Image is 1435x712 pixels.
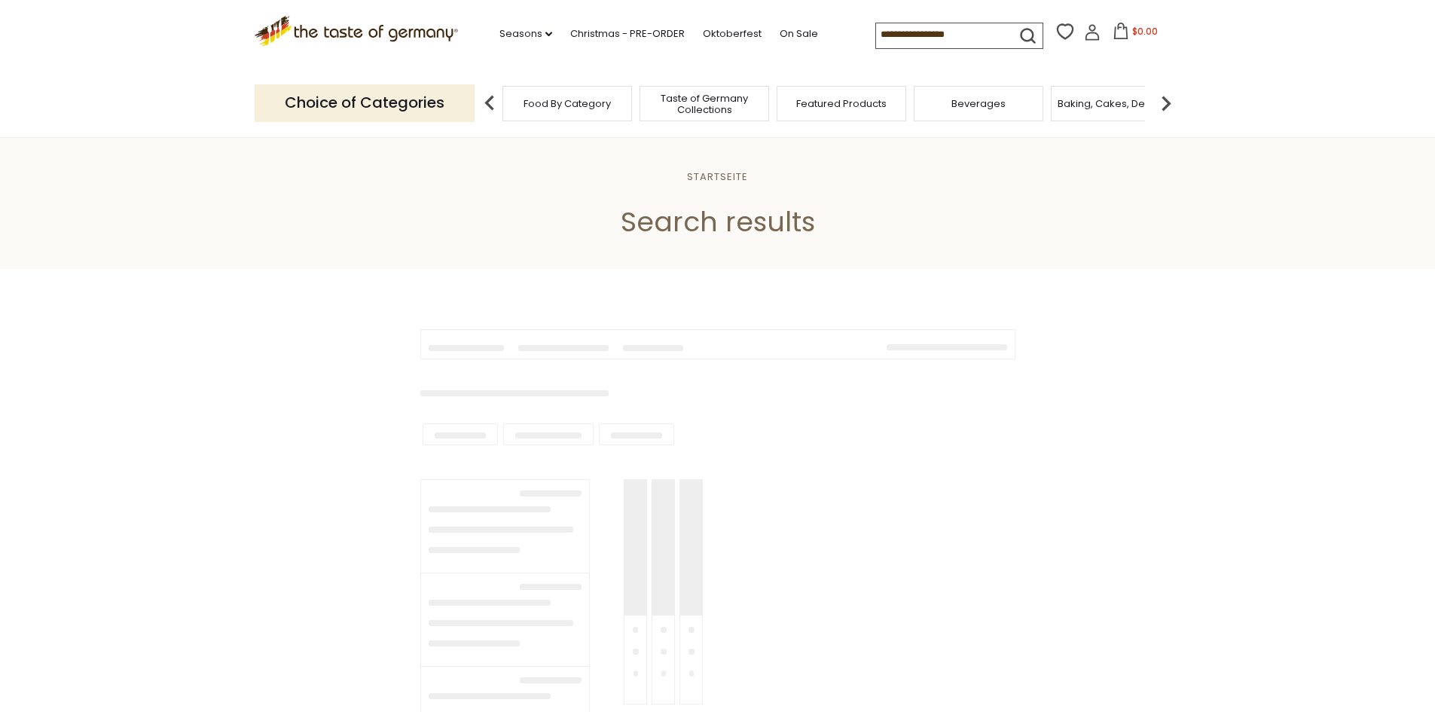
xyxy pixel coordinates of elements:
[687,170,748,184] a: Startseite
[1104,23,1168,45] button: $0.00
[1132,25,1158,38] span: $0.00
[780,26,818,42] a: On Sale
[951,98,1006,109] a: Beverages
[644,93,765,115] a: Taste of Germany Collections
[524,98,611,109] a: Food By Category
[570,26,685,42] a: Christmas - PRE-ORDER
[499,26,552,42] a: Seasons
[703,26,762,42] a: Oktoberfest
[796,98,887,109] a: Featured Products
[47,205,1388,239] h1: Search results
[1151,88,1181,118] img: next arrow
[255,84,475,121] p: Choice of Categories
[475,88,505,118] img: previous arrow
[1058,98,1174,109] a: Baking, Cakes, Desserts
